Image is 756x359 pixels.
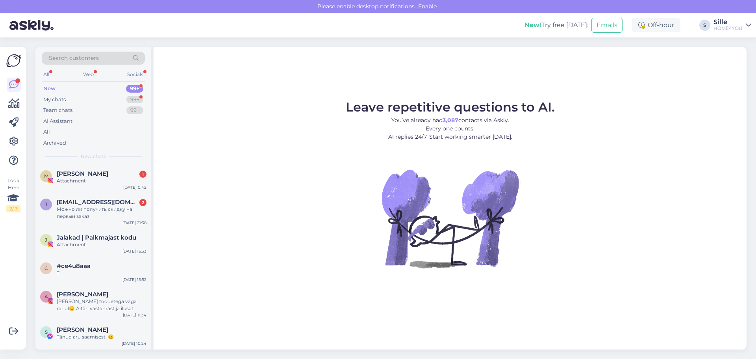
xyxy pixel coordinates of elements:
[43,96,66,104] div: My chats
[57,291,108,298] span: Annabel Trifanov
[126,96,143,104] div: 99+
[43,85,56,93] div: New
[44,173,48,179] span: M
[713,25,743,32] div: HOME4YOU
[346,116,555,141] p: You’ve already had contacts via Askly. Every one counts. AI replies 24/7. Start working smarter [...
[45,329,48,335] span: S
[713,19,743,25] div: Sille
[122,340,146,346] div: [DATE] 10:24
[713,19,751,32] a: SilleHOME4YOU
[123,312,146,318] div: [DATE] 11:34
[43,117,72,125] div: AI Assistant
[126,106,143,114] div: 99+
[139,171,146,178] div: 1
[122,220,146,226] div: [DATE] 21:38
[45,201,47,207] span: j
[57,333,146,340] div: Tänud aru saamisest. 😀
[45,237,47,243] span: J
[123,184,146,190] div: [DATE] 0:42
[6,205,20,212] div: 2 / 3
[524,21,541,29] b: New!
[139,199,146,206] div: 2
[57,241,146,248] div: Attachment
[591,18,623,33] button: Emails
[443,117,458,124] b: 3,087
[524,20,588,30] div: Try free [DATE]:
[57,270,146,277] div: T
[699,20,710,31] div: S
[122,277,146,283] div: [DATE] 15:52
[42,69,51,80] div: All
[57,298,146,312] div: [PERSON_NAME] toodetega väga rahul😊 Aitäh vastamast ja ilusat päeva jätku!☀️
[126,85,143,93] div: 99+
[49,54,99,62] span: Search customers
[122,248,146,254] div: [DATE] 16:33
[57,262,91,270] span: #ce4u8aaa
[416,3,439,10] span: Enable
[57,206,146,220] div: Можно ли получить скидку на первый заказ
[379,147,521,289] img: No Chat active
[126,69,145,80] div: Socials
[43,128,50,136] div: All
[44,294,48,299] span: A
[6,177,20,212] div: Look Here
[57,326,108,333] span: Sten Märtson
[43,139,66,147] div: Archived
[57,170,108,177] span: Mari Klst
[6,53,21,68] img: Askly Logo
[43,106,72,114] div: Team chats
[44,265,48,271] span: c
[632,18,680,32] div: Off-hour
[82,69,95,80] div: Web
[346,99,555,115] span: Leave repetitive questions to AI.
[57,234,136,241] span: Jalakad | Palkmajast kodu
[57,177,146,184] div: Attachment
[81,153,106,160] span: New chats
[57,199,139,206] span: juljasmir@yandex.ru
